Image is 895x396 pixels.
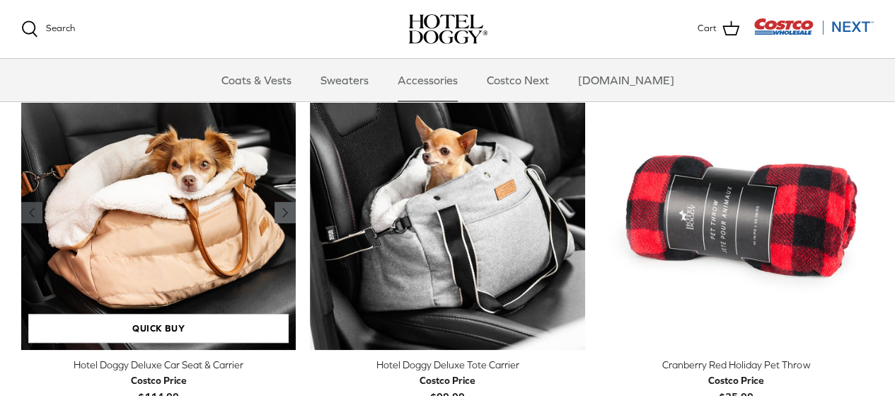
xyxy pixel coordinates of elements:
a: Search [21,21,75,38]
a: Visit Costco Next [753,27,874,38]
a: Accessories [385,59,470,101]
a: Costco Next [474,59,562,101]
a: Sweaters [308,59,381,101]
div: Hotel Doggy Deluxe Tote Carrier [310,357,584,373]
div: Costco Price [131,373,187,388]
a: Hotel Doggy Deluxe Tote Carrier [310,75,584,350]
div: Costco Price [708,373,764,388]
div: Costco Price [420,373,475,388]
div: Cranberry Red Holiday Pet Throw [599,357,874,373]
a: Hotel Doggy Deluxe Car Seat & Carrier [21,75,296,350]
span: Search [46,23,75,33]
a: Quick buy [28,314,289,343]
a: Coats & Vests [209,59,304,101]
img: Costco Next [753,18,874,35]
a: Cranberry Red Holiday Pet Throw [599,75,874,350]
span: Cart [698,21,717,36]
a: [DOMAIN_NAME] [565,59,687,101]
img: hoteldoggycom [408,14,487,44]
a: Cart [698,20,739,38]
a: hoteldoggy.com hoteldoggycom [408,14,487,44]
div: Hotel Doggy Deluxe Car Seat & Carrier [21,357,296,373]
a: Previous [275,202,296,223]
a: Previous [21,202,42,223]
